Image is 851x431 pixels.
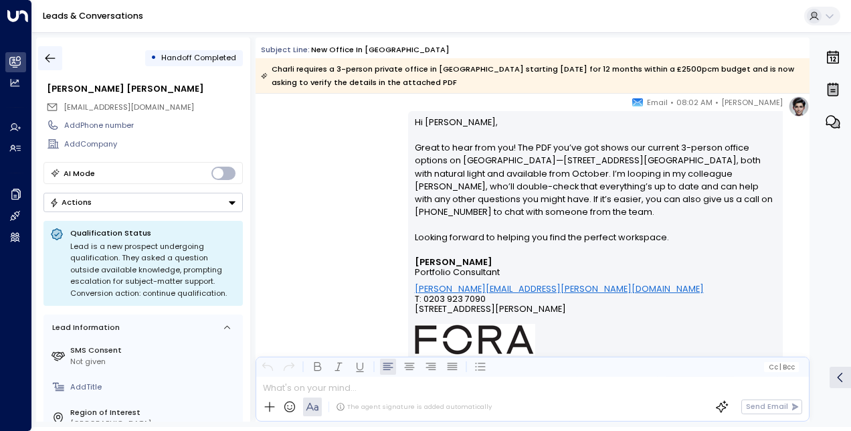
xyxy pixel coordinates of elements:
p: Hi [PERSON_NAME], Great to hear from you! The PDF you’ve got shows our current 3-person office op... [415,116,777,257]
div: Charli requires a 3-person private office in [GEOGRAPHIC_DATA] starting [DATE] for 12 months with... [261,62,803,89]
span: [EMAIL_ADDRESS][DOMAIN_NAME] [64,102,194,112]
div: AI Mode [64,167,95,180]
span: charlilucy@aol.com [64,102,194,113]
div: Lead is a new prospect undergoing qualification. They asked a question outside available knowledg... [70,241,236,300]
label: Region of Interest [70,407,238,418]
div: • [151,48,157,68]
label: SMS Consent [70,345,238,356]
div: AddCompany [64,139,242,150]
span: Cc Bcc [769,363,795,371]
div: AddPhone number [64,120,242,131]
div: Actions [50,197,92,207]
div: AddTitle [70,381,238,393]
a: Leads & Conversations [43,10,143,21]
div: The agent signature is added automatically [336,402,492,412]
a: [PERSON_NAME][EMAIL_ADDRESS][PERSON_NAME][DOMAIN_NAME] [415,284,704,294]
button: Actions [43,193,243,212]
span: T: 0203 923 7090 [415,294,486,304]
div: Not given [70,356,238,367]
span: Handoff Completed [161,52,236,63]
button: Undo [260,359,276,375]
p: Qualification Status [70,228,236,238]
font: [PERSON_NAME] [415,256,492,268]
div: Button group with a nested menu [43,193,243,212]
span: [STREET_ADDRESS][PERSON_NAME] [415,304,566,324]
button: Redo [281,359,297,375]
div: [PERSON_NAME] [PERSON_NAME] [47,82,242,95]
img: AIorK4ysLkpAD1VLoJghiceWoVRmgk1XU2vrdoLkeDLGAFfv_vh6vnfJOA1ilUWLDOVq3gZTs86hLsHm3vG- [415,324,535,355]
span: | [779,363,781,371]
span: Portfolio Consultant [415,267,500,277]
button: Cc|Bcc [764,362,799,372]
div: [GEOGRAPHIC_DATA] [70,418,238,430]
div: New Office in [GEOGRAPHIC_DATA] [311,44,450,56]
div: Lead Information [48,322,120,333]
span: Subject Line: [261,44,310,55]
